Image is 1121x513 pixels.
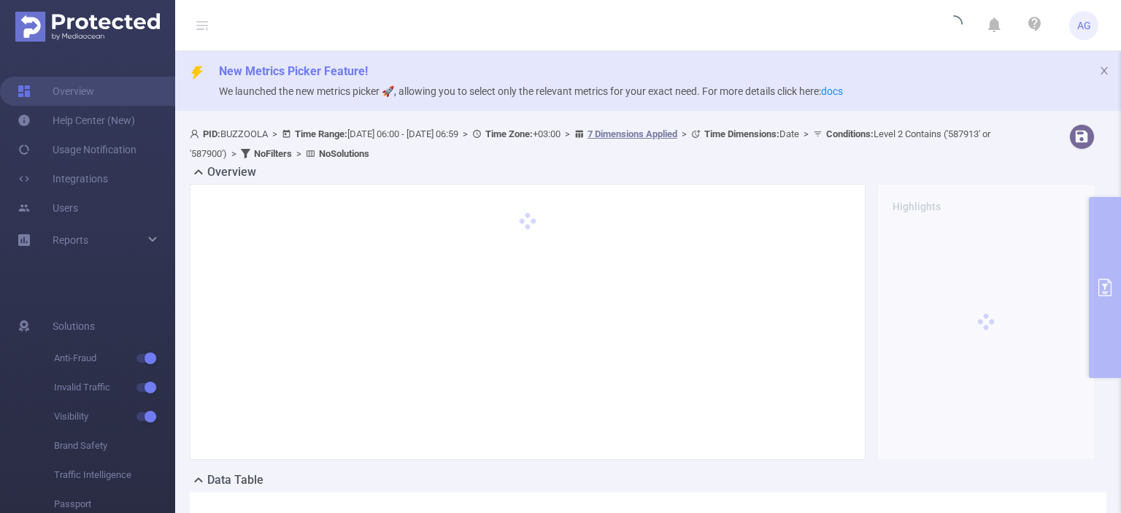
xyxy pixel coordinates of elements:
[219,85,843,97] span: We launched the new metrics picker 🚀, allowing you to select only the relevant metrics for your e...
[190,129,203,139] i: icon: user
[292,148,306,159] span: >
[704,128,779,139] b: Time Dimensions :
[1099,63,1109,79] button: icon: close
[54,373,175,402] span: Invalid Traffic
[53,312,95,341] span: Solutions
[54,431,175,460] span: Brand Safety
[219,64,368,78] span: New Metrics Picker Feature!
[945,15,963,36] i: icon: loading
[677,128,691,139] span: >
[54,344,175,373] span: Anti-Fraud
[207,163,256,181] h2: Overview
[254,148,292,159] b: No Filters
[826,128,874,139] b: Conditions :
[54,402,175,431] span: Visibility
[18,77,94,106] a: Overview
[295,128,347,139] b: Time Range:
[704,128,799,139] span: Date
[1077,11,1091,40] span: AG
[560,128,574,139] span: >
[203,128,220,139] b: PID:
[227,148,241,159] span: >
[15,12,160,42] img: Protected Media
[53,225,88,255] a: Reports
[458,128,472,139] span: >
[207,471,263,489] h2: Data Table
[799,128,813,139] span: >
[190,66,204,80] i: icon: thunderbolt
[588,128,677,139] u: 7 Dimensions Applied
[319,148,369,159] b: No Solutions
[1099,66,1109,76] i: icon: close
[485,128,533,139] b: Time Zone:
[190,128,990,159] span: BUZZOOLA [DATE] 06:00 - [DATE] 06:59 +03:00
[18,193,78,223] a: Users
[18,106,135,135] a: Help Center (New)
[18,164,108,193] a: Integrations
[54,460,175,490] span: Traffic Intelligence
[268,128,282,139] span: >
[821,85,843,97] a: docs
[18,135,136,164] a: Usage Notification
[53,234,88,246] span: Reports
